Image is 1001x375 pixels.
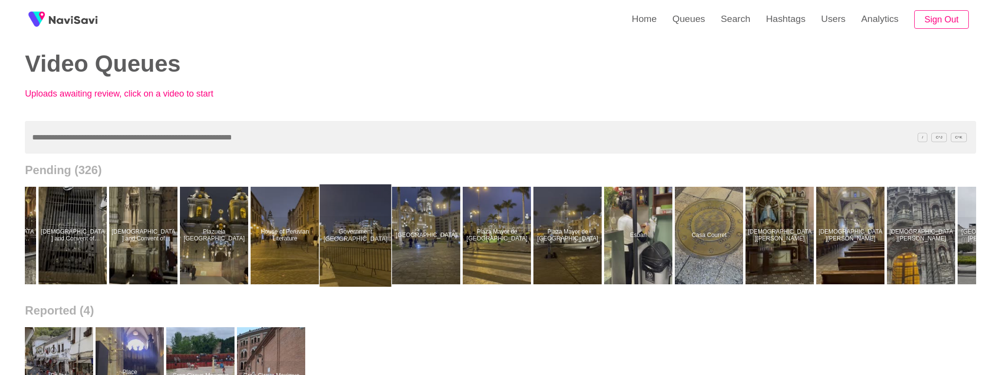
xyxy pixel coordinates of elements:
[109,187,180,284] a: [DEMOGRAPHIC_DATA] and Convent of [GEOGRAPHIC_DATA]Basílica and Convent of San Francisco
[49,15,98,24] img: fireSpot
[39,187,109,284] a: [DEMOGRAPHIC_DATA] and Convent of [GEOGRAPHIC_DATA]Basílica and Convent of San Francisco
[25,89,239,99] p: Uploads awaiting review, click on a video to start
[914,10,969,29] button: Sign Out
[746,187,816,284] a: [DEMOGRAPHIC_DATA][PERSON_NAME]San Agustin Church
[816,187,887,284] a: [DEMOGRAPHIC_DATA][PERSON_NAME]San Agustin Church
[918,133,927,142] span: /
[604,187,675,284] a: EsbariEsbari
[392,187,463,284] a: [GEOGRAPHIC_DATA]Lima Cathedral
[951,133,967,142] span: C^K
[463,187,533,284] a: Plaza Mayor de [GEOGRAPHIC_DATA]Plaza Mayor de Lima
[931,133,947,142] span: C^J
[180,187,251,284] a: Plazuela [GEOGRAPHIC_DATA]Plazuela San Francisco
[321,187,392,284] a: Government [GEOGRAPHIC_DATA]Government Palace of Peru
[25,304,976,317] h2: Reported (4)
[675,187,746,284] a: Casa CourretCasa Courret
[887,187,958,284] a: [DEMOGRAPHIC_DATA][PERSON_NAME]San Agustin Church
[25,51,486,77] h2: Video Queues
[251,187,321,284] a: House of Peruvian LiteratureHouse of Peruvian Literature
[533,187,604,284] a: Plaza Mayor de [GEOGRAPHIC_DATA]Plaza Mayor de Lima
[25,163,976,177] h2: Pending (326)
[24,7,49,32] img: fireSpot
